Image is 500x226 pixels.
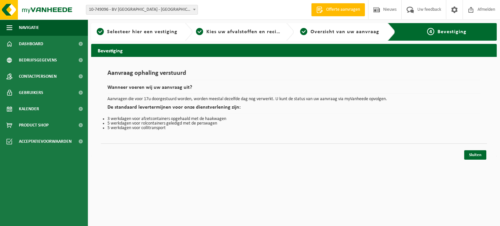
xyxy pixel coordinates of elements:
[19,52,57,68] span: Bedrijfsgegevens
[19,20,39,36] span: Navigatie
[19,117,49,133] span: Product Shop
[97,28,104,35] span: 1
[19,36,43,52] span: Dashboard
[107,126,480,130] li: 5 werkdagen voor collitransport
[86,5,198,14] span: 10-749096 - BV VETTENBURG - SINT-MARTENS-LATEM
[107,70,480,80] h1: Aanvraag ophaling verstuurd
[94,28,180,36] a: 1Selecteer hier een vestiging
[19,133,72,150] span: Acceptatievoorwaarden
[19,85,43,101] span: Gebruikers
[427,28,434,35] span: 4
[196,28,281,36] a: 2Kies uw afvalstoffen en recipiënten
[300,28,307,35] span: 3
[19,101,39,117] span: Kalender
[107,29,177,34] span: Selecteer hier een vestiging
[107,97,480,101] p: Aanvragen die voor 17u doorgestuurd worden, worden meestal dezelfde dag nog verwerkt. U kunt de s...
[437,29,466,34] span: Bevestiging
[91,44,497,57] h2: Bevestiging
[107,105,480,113] h2: De standaard levertermijnen voor onze dienstverlening zijn:
[107,121,480,126] li: 5 werkdagen voor rolcontainers geledigd met de perswagen
[311,3,365,16] a: Offerte aanvragen
[86,5,198,15] span: 10-749096 - BV VETTENBURG - SINT-MARTENS-LATEM
[325,7,362,13] span: Offerte aanvragen
[206,29,296,34] span: Kies uw afvalstoffen en recipiënten
[19,68,57,85] span: Contactpersonen
[107,85,480,94] h2: Wanneer voeren wij uw aanvraag uit?
[464,150,486,160] a: Sluiten
[297,28,382,36] a: 3Overzicht van uw aanvraag
[196,28,203,35] span: 2
[311,29,379,34] span: Overzicht van uw aanvraag
[107,117,480,121] li: 3 werkdagen voor afzetcontainers opgehaald met de haakwagen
